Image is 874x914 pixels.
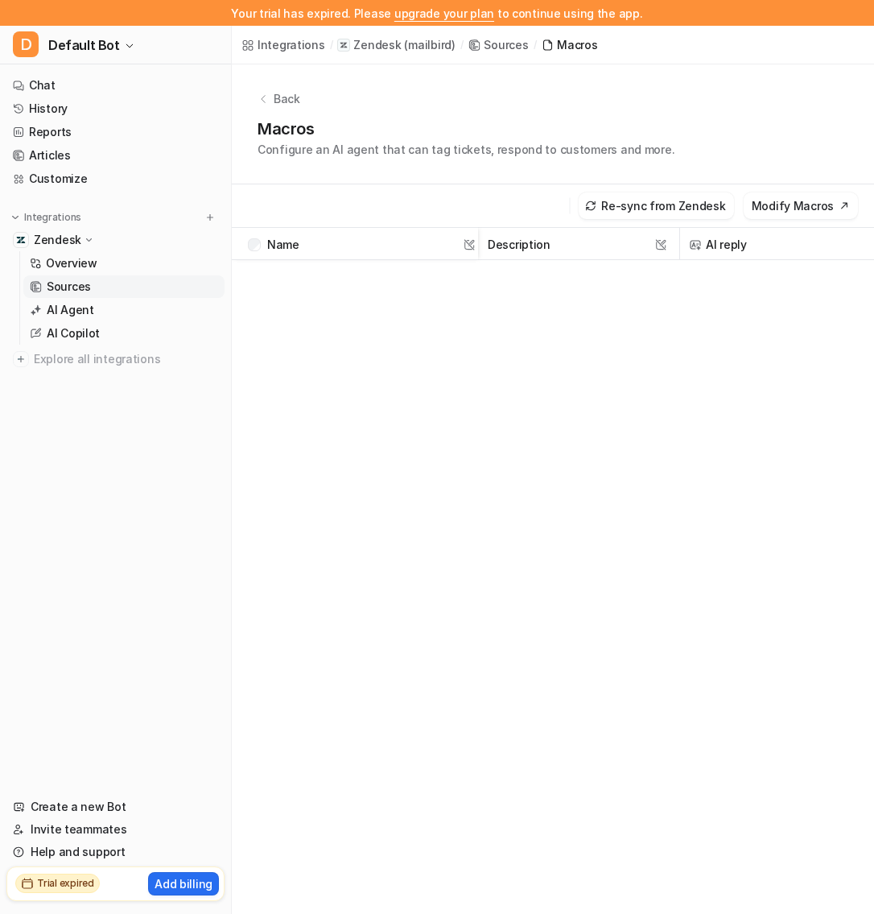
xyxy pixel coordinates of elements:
[47,279,91,295] p: Sources
[46,255,97,271] p: Overview
[484,36,528,53] div: Sources
[534,38,537,52] span: /
[258,36,325,53] div: Integrations
[34,346,218,372] span: Explore all integrations
[541,36,597,53] a: Macros
[248,228,299,261] div: Name
[23,299,225,321] a: AI Agent
[23,252,225,275] a: Overview
[37,876,94,891] h2: Trial expired
[6,144,225,167] a: Articles
[744,192,858,219] button: Modify Macros
[10,212,21,223] img: expand menu
[258,117,674,141] h1: Macros
[690,228,747,261] div: AI reply
[6,841,225,863] a: Help and support
[23,322,225,345] a: AI Copilot
[353,37,401,53] p: Zendesk
[404,37,455,53] p: ( mailbird )
[13,351,29,367] img: explore all integrations
[557,36,597,53] div: Macros
[330,38,333,52] span: /
[337,37,455,53] a: Zendesk(mailbird)
[6,97,225,120] a: History
[241,36,325,53] a: Integrations
[468,36,528,53] a: Sources
[6,348,225,370] a: Explore all integrations
[148,872,219,895] button: Add billing
[6,167,225,190] a: Customize
[488,228,670,261] span: Description
[16,235,26,245] img: Zendesk
[6,121,225,143] a: Reports
[460,38,464,52] span: /
[34,232,81,248] p: Zendesk
[258,141,674,158] p: Configure an AI agent that can tag tickets, respond to customers and more.
[274,90,300,107] p: Back
[394,6,494,20] a: upgrade your plan
[204,212,216,223] img: menu_add.svg
[6,796,225,818] a: Create a new Bot
[47,325,100,341] p: AI Copilot
[23,275,225,298] a: Sources
[47,302,94,318] p: AI Agent
[6,209,86,225] button: Integrations
[24,211,81,224] p: Integrations
[13,31,39,57] span: D
[48,34,120,56] span: Default Bot
[579,192,733,219] button: Re-sync from Zendesk
[6,818,225,841] a: Invite teammates
[6,74,225,97] a: Chat
[155,875,212,892] p: Add billing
